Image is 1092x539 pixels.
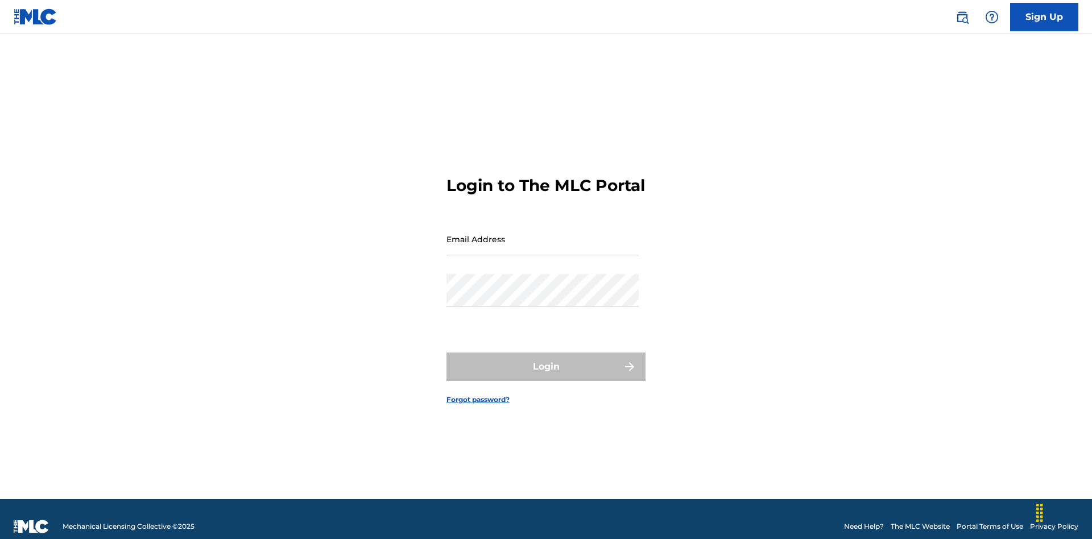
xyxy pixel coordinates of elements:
a: Forgot password? [446,395,510,405]
a: Sign Up [1010,3,1078,31]
img: MLC Logo [14,9,57,25]
a: Need Help? [844,521,884,532]
div: Drag [1031,496,1049,530]
a: The MLC Website [891,521,950,532]
a: Privacy Policy [1030,521,1078,532]
a: Public Search [951,6,974,28]
span: Mechanical Licensing Collective © 2025 [63,521,195,532]
img: search [955,10,969,24]
h3: Login to The MLC Portal [446,176,645,196]
a: Portal Terms of Use [957,521,1023,532]
img: logo [14,520,49,533]
img: help [985,10,999,24]
div: Help [981,6,1003,28]
iframe: Chat Widget [1035,484,1092,539]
